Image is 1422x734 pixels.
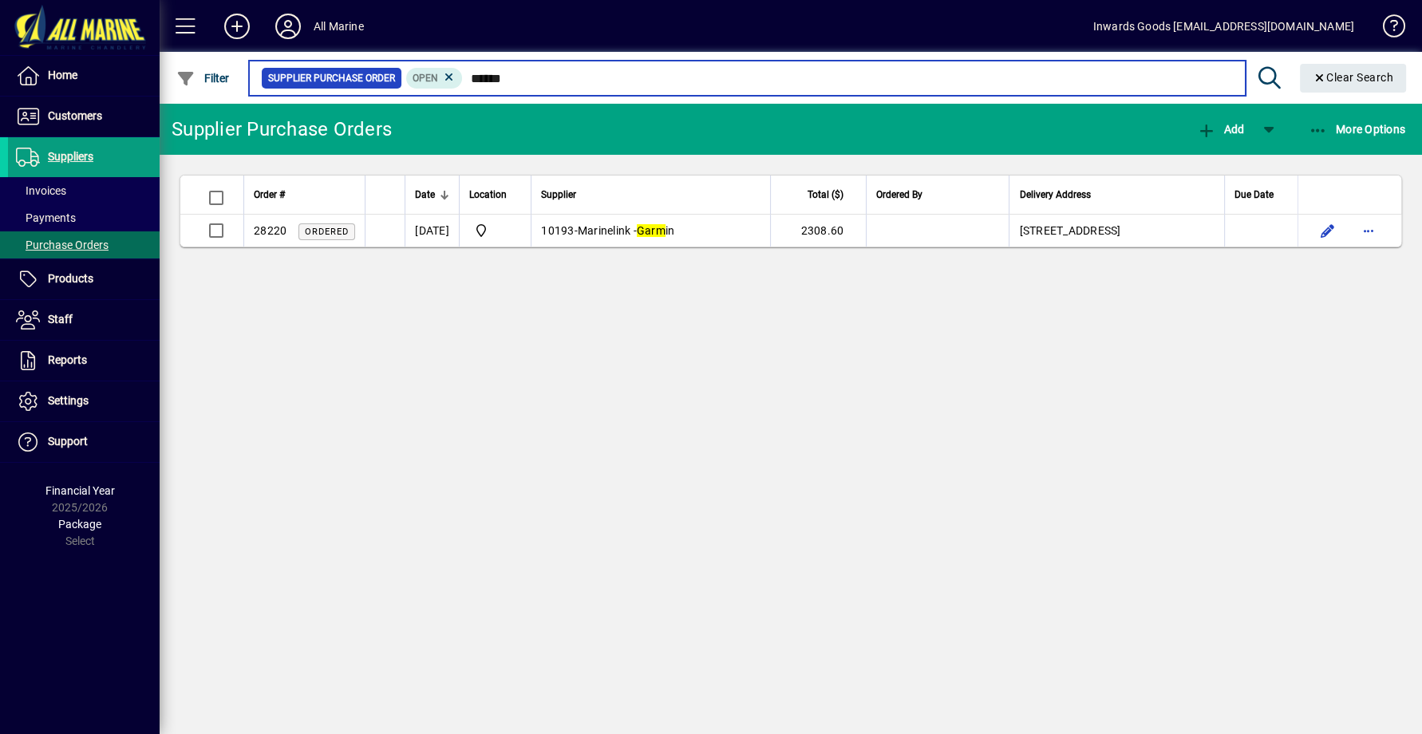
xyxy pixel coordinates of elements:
span: Payments [16,211,76,224]
td: [DATE] [405,215,459,247]
a: Invoices [8,177,160,204]
span: Delivery Address [1019,186,1090,203]
span: Total ($) [808,186,843,203]
div: Supplier [541,186,760,203]
span: Staff [48,313,73,326]
a: Customers [8,97,160,136]
a: Products [8,259,160,299]
button: Profile [263,12,314,41]
a: Settings [8,381,160,421]
a: Purchase Orders [8,231,160,258]
span: Date [415,186,435,203]
span: Filter [176,72,230,85]
span: Ordered [305,227,349,237]
td: [STREET_ADDRESS] [1009,215,1224,247]
div: Ordered By [876,186,999,203]
span: 10193 [541,224,574,237]
span: Package [58,518,101,531]
span: Open [413,73,438,84]
span: Due Date [1234,186,1274,203]
span: Add [1196,123,1244,136]
span: Purchase Orders [16,239,109,251]
div: Due Date [1234,186,1288,203]
span: Home [48,69,77,81]
span: Order # [254,186,285,203]
span: Suppliers [48,150,93,163]
div: Date [415,186,449,203]
button: Filter [172,64,234,93]
span: Location [469,186,507,203]
span: Products [48,272,93,285]
div: Total ($) [780,186,858,203]
button: Add [1192,115,1248,144]
button: Clear [1300,64,1407,93]
button: Edit [1314,218,1340,243]
div: Location [469,186,521,203]
div: Supplier Purchase Orders [172,116,392,142]
a: Support [8,422,160,462]
em: Garm [637,224,666,237]
td: 2308.60 [770,215,866,247]
td: - [531,215,770,247]
span: Ordered By [876,186,922,203]
span: Invoices [16,184,66,197]
span: Supplier Purchase Order [268,70,395,86]
a: Payments [8,204,160,231]
span: Supplier [541,186,576,203]
span: Settings [48,394,89,407]
button: More Options [1305,115,1410,144]
a: Staff [8,300,160,340]
span: Marinelink - in [578,224,675,237]
a: Knowledge Base [1370,3,1402,55]
div: Inwards Goods [EMAIL_ADDRESS][DOMAIN_NAME] [1093,14,1354,39]
span: Customers [48,109,102,122]
span: Support [48,435,88,448]
span: 28220 [254,224,286,237]
span: Reports [48,353,87,366]
mat-chip: Completion Status: Open [406,68,463,89]
div: All Marine [314,14,364,39]
button: Add [211,12,263,41]
a: Reports [8,341,160,381]
button: More options [1356,218,1381,243]
span: Clear Search [1313,71,1394,84]
a: Home [8,56,160,96]
span: Financial Year [45,484,115,497]
span: More Options [1309,123,1406,136]
div: Order # [254,186,355,203]
span: Port Road [469,221,521,240]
